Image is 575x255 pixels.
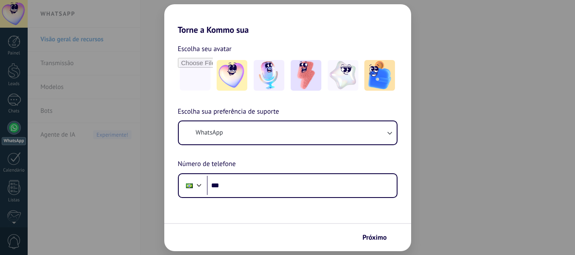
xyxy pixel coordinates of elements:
[217,60,247,91] img: -1.jpeg
[363,235,387,241] span: Próximo
[291,60,321,91] img: -3.jpeg
[178,43,232,54] span: Escolha seu avatar
[179,121,397,144] button: WhatsApp
[364,60,395,91] img: -5.jpeg
[328,60,358,91] img: -4.jpeg
[181,177,197,195] div: Brazil: + 55
[178,159,236,170] span: Número de telefone
[196,129,223,137] span: WhatsApp
[254,60,284,91] img: -2.jpeg
[164,4,411,35] h2: Torne a Kommo sua
[178,106,279,117] span: Escolha sua preferência de suporte
[359,230,398,245] button: Próximo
